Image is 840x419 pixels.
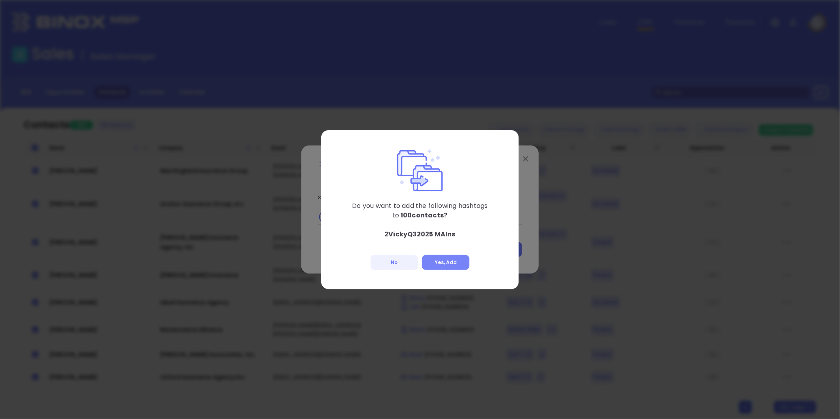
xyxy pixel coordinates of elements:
[397,149,443,192] img: delete action lead
[399,211,448,220] b: 100 contacts?
[384,230,456,239] b: 2VickyQ32025 MAIns
[371,255,418,270] button: No
[351,201,489,239] p: Do you want to add the following hashtags to
[422,255,469,270] button: Yes, Add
